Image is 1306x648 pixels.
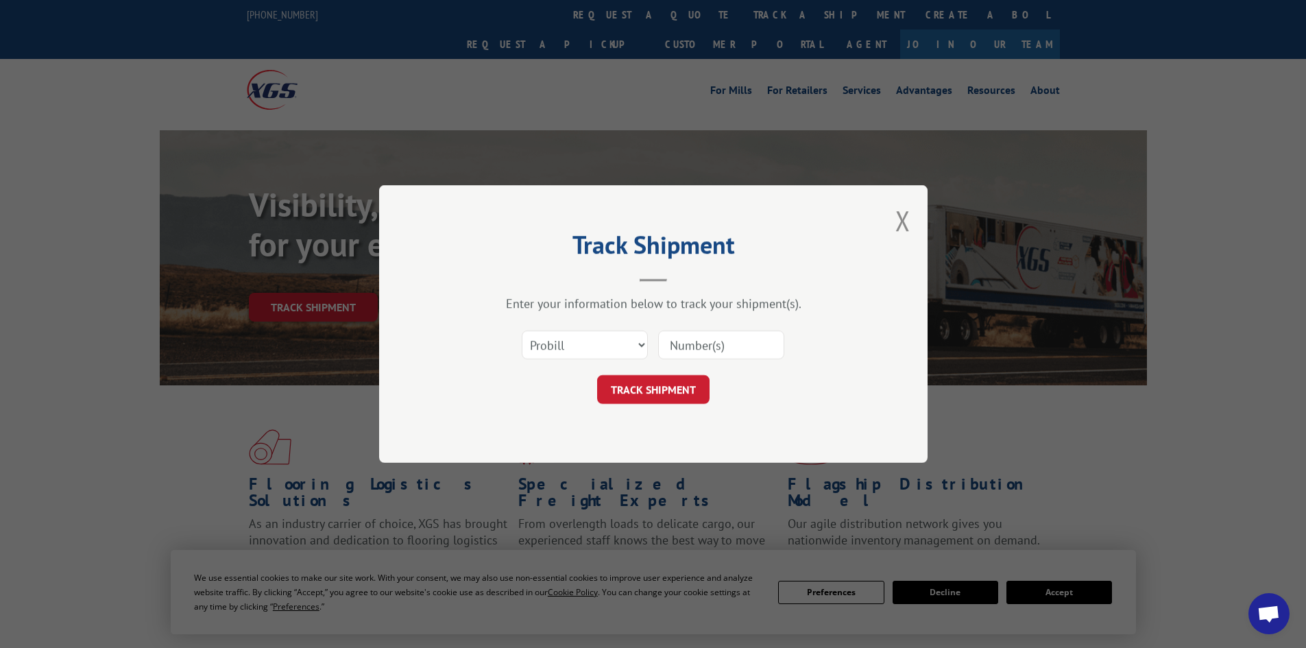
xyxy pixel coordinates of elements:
div: Enter your information below to track your shipment(s). [448,296,859,311]
input: Number(s) [658,331,784,359]
div: Open chat [1248,593,1290,634]
button: TRACK SHIPMENT [597,375,710,404]
h2: Track Shipment [448,235,859,261]
button: Close modal [895,202,910,239]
